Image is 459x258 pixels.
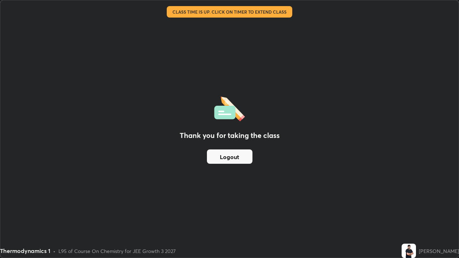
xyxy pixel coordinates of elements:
[53,247,56,255] div: •
[214,94,245,121] img: offlineFeedback.1438e8b3.svg
[402,244,416,258] img: 233275cb9adc4a56a51a9adff78a3b51.jpg
[419,247,459,255] div: [PERSON_NAME]
[207,149,252,164] button: Logout
[180,130,280,141] h2: Thank you for taking the class
[58,247,176,255] div: L95 of Course On Chemistry for JEE Growth 3 2027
